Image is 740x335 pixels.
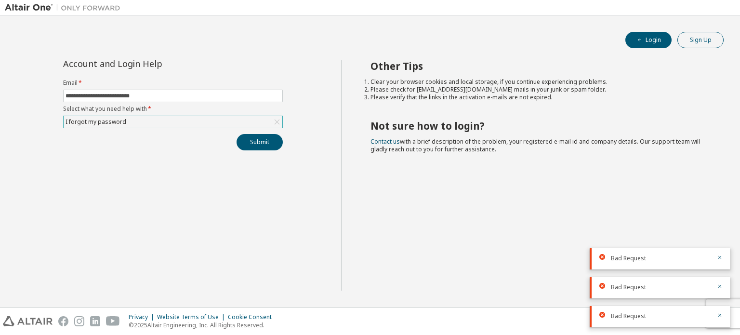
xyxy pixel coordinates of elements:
[74,316,84,326] img: instagram.svg
[611,255,646,262] span: Bad Request
[370,60,707,72] h2: Other Tips
[370,137,700,153] span: with a brief description of the problem, your registered e-mail id and company details. Our suppo...
[64,117,128,127] div: I forgot my password
[63,105,283,113] label: Select what you need help with
[677,32,724,48] button: Sign Up
[106,316,120,326] img: youtube.svg
[3,316,53,326] img: altair_logo.svg
[228,313,277,321] div: Cookie Consent
[370,94,707,101] li: Please verify that the links in the activation e-mails are not expired.
[370,137,400,146] a: Contact us
[611,312,646,320] span: Bad Request
[58,316,68,326] img: facebook.svg
[90,316,100,326] img: linkedin.svg
[237,134,283,150] button: Submit
[625,32,672,48] button: Login
[157,313,228,321] div: Website Terms of Use
[63,60,239,67] div: Account and Login Help
[129,313,157,321] div: Privacy
[370,86,707,94] li: Please check for [EMAIL_ADDRESS][DOMAIN_NAME] mails in your junk or spam folder.
[370,120,707,132] h2: Not sure how to login?
[5,3,125,13] img: Altair One
[63,79,283,87] label: Email
[129,321,277,329] p: © 2025 Altair Engineering, Inc. All Rights Reserved.
[370,78,707,86] li: Clear your browser cookies and local storage, if you continue experiencing problems.
[611,283,646,291] span: Bad Request
[64,116,282,128] div: I forgot my password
